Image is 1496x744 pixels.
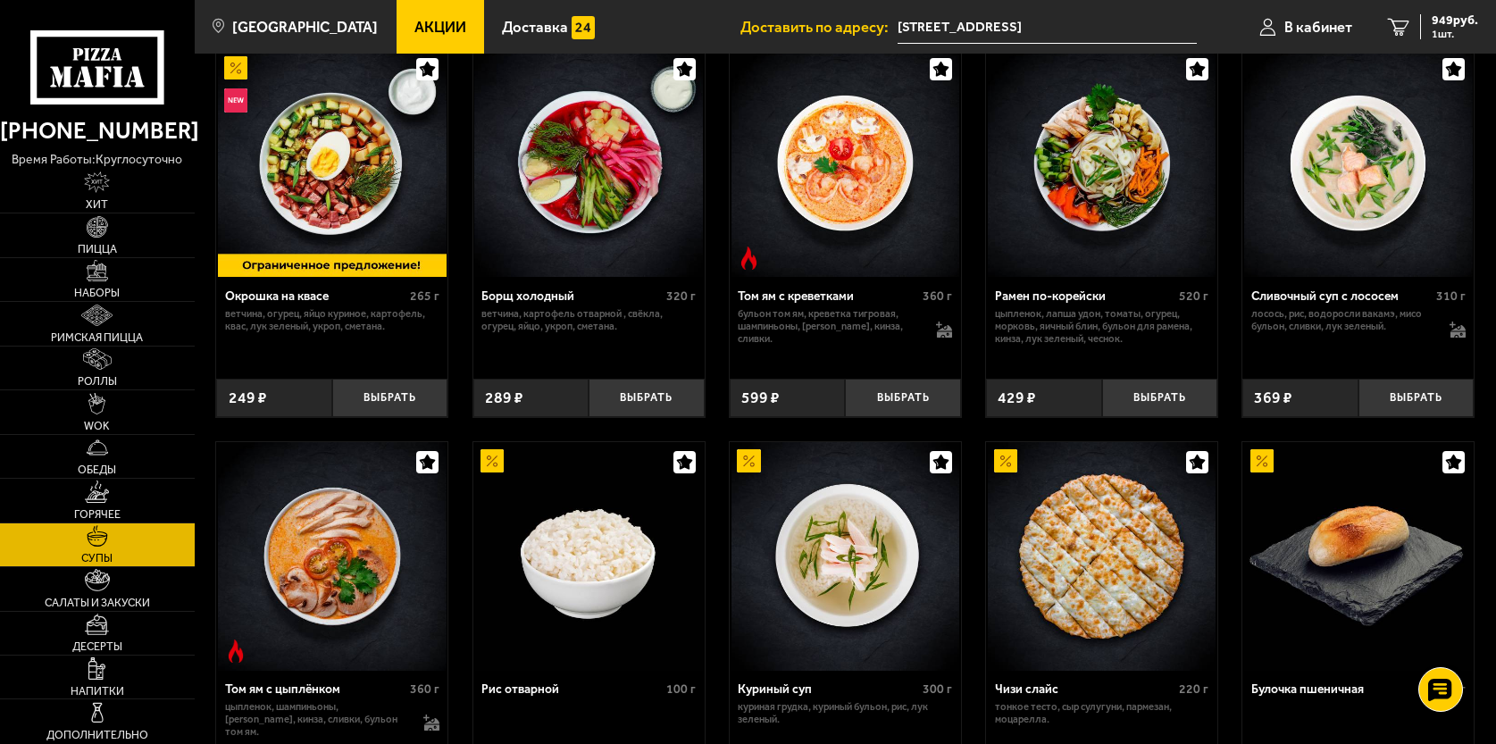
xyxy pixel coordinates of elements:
[485,390,523,405] span: 289 ₽
[988,442,1216,671] img: Чизи слайс
[45,598,150,609] span: Салаты и закуски
[740,20,898,35] span: Доставить по адресу:
[1102,379,1218,417] button: Выбрать
[86,199,108,211] span: Хит
[738,701,952,726] p: куриная грудка, куриный бульон, рис, лук зеленый.
[995,701,1209,726] p: тонкое тесто, сыр сулугуни, пармезан, моцарелла.
[216,49,447,278] a: АкционныйНовинкаОкрошка на квасе
[473,442,705,671] a: АкционныйРис отварной
[1250,449,1274,472] img: Акционный
[995,682,1175,698] div: Чизи слайс
[1244,49,1473,278] img: Сливочный суп с лососем
[224,640,247,663] img: Острое блюдо
[218,442,447,671] img: Том ям с цыплёнком
[78,244,117,255] span: Пицца
[410,681,439,697] span: 360 г
[731,49,960,278] img: Том ям с креветками
[666,288,696,304] span: 320 г
[1432,29,1478,39] span: 1 шт.
[224,88,247,112] img: Новинка
[986,49,1217,278] a: Рамен по-корейски
[845,379,961,417] button: Выбрать
[71,686,124,698] span: Напитки
[84,421,110,432] span: WOK
[998,390,1036,405] span: 429 ₽
[995,289,1175,305] div: Рамен по-корейски
[225,701,407,739] p: цыпленок, шампиньоны, [PERSON_NAME], кинза, сливки, бульон том ям.
[225,682,405,698] div: Том ям с цыплёнком
[473,49,705,278] a: Борщ холодный
[986,442,1217,671] a: АкционныйЧизи слайс
[216,442,447,671] a: Острое блюдоТом ям с цыплёнком
[224,56,247,79] img: Акционный
[72,641,122,653] span: Десерты
[46,730,148,741] span: Дополнительно
[225,289,405,305] div: Окрошка на квасе
[481,289,662,305] div: Борщ холодный
[589,379,705,417] button: Выбрать
[1251,308,1433,333] p: лосось, рис, водоросли вакамэ, мисо бульон, сливки, лук зеленый.
[225,308,439,333] p: ветчина, огурец, яйцо куриное, картофель, квас, лук зеленый, укроп, сметана.
[572,16,595,39] img: 15daf4d41897b9f0e9f617042186c801.svg
[474,49,703,278] img: Борщ холодный
[1179,681,1208,697] span: 220 г
[737,449,760,472] img: Акционный
[738,308,920,346] p: бульон том ям, креветка тигровая, шампиньоны, [PERSON_NAME], кинза, сливки.
[741,390,780,405] span: 599 ₽
[232,20,378,35] span: [GEOGRAPHIC_DATA]
[1251,682,1439,698] div: Булочка пшеничная
[731,442,960,671] img: Куриный суп
[923,681,952,697] span: 300 г
[1179,288,1208,304] span: 520 г
[481,449,504,472] img: Акционный
[1432,14,1478,27] span: 949 руб.
[1242,442,1474,671] a: АкционныйБулочка пшеничная
[1251,289,1432,305] div: Сливочный суп с лососем
[474,442,703,671] img: Рис отварной
[74,288,120,299] span: Наборы
[730,442,961,671] a: АкционныйКуриный суп
[1244,442,1473,671] img: Булочка пшеничная
[988,49,1216,278] img: Рамен по-корейски
[730,49,961,278] a: Острое блюдоТом ям с креветками
[666,681,696,697] span: 100 г
[218,49,447,278] img: Окрошка на квасе
[502,20,568,35] span: Доставка
[1284,20,1352,35] span: В кабинет
[410,288,439,304] span: 265 г
[994,449,1017,472] img: Акционный
[737,247,760,270] img: Острое блюдо
[78,464,116,476] span: Обеды
[481,682,662,698] div: Рис отварной
[481,308,696,333] p: ветчина, картофель отварной , свёкла, огурец, яйцо, укроп, сметана.
[738,289,918,305] div: Том ям с креветками
[738,682,918,698] div: Куриный суп
[1436,288,1466,304] span: 310 г
[1254,390,1292,405] span: 369 ₽
[78,376,117,388] span: Роллы
[229,390,267,405] span: 249 ₽
[81,553,113,564] span: Супы
[923,288,952,304] span: 360 г
[1242,49,1474,278] a: Сливочный суп с лососем
[74,509,121,521] span: Горячее
[1358,379,1475,417] button: Выбрать
[51,332,143,344] span: Римская пицца
[332,379,448,417] button: Выбрать
[898,11,1197,44] input: Ваш адрес доставки
[995,308,1209,346] p: цыпленок, лапша удон, томаты, огурец, морковь, яичный блин, бульон для рамена, кинза, лук зеленый...
[414,20,466,35] span: Акции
